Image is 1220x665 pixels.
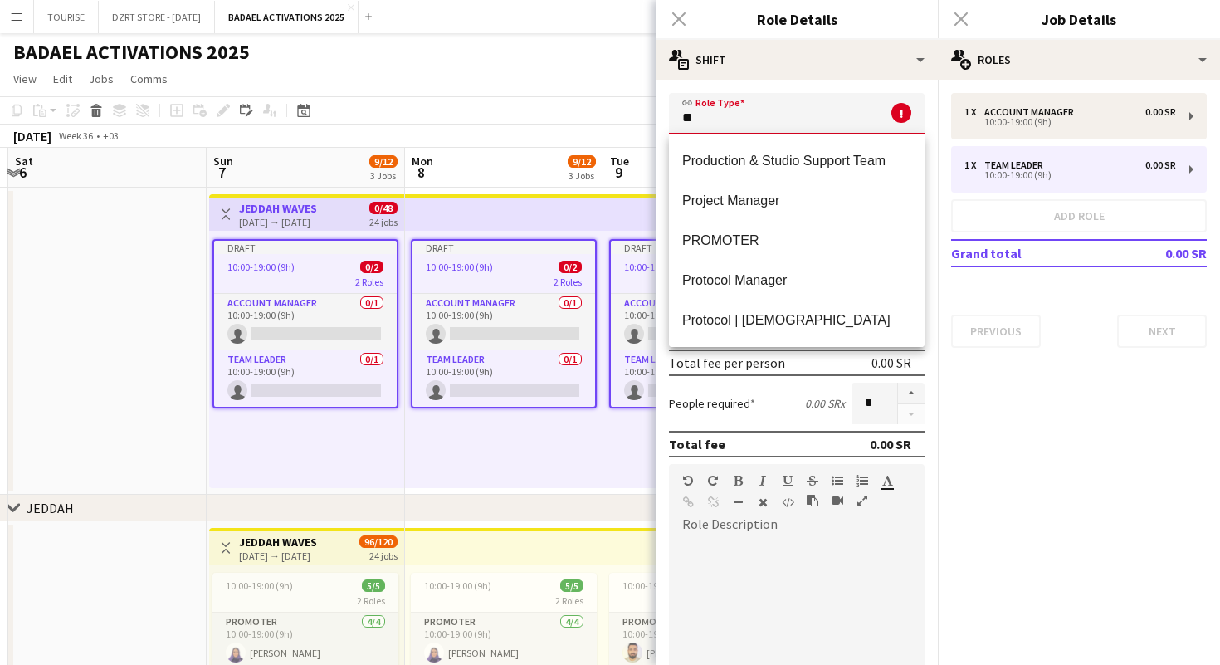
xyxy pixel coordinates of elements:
[871,355,911,371] div: 0.00 SR
[424,579,491,592] span: 10:00-19:00 (9h)
[782,474,793,487] button: Underline
[226,579,293,592] span: 10:00-19:00 (9h)
[13,40,250,65] h1: BADAEL ACTIVATIONS 2025
[360,261,383,273] span: 0/2
[964,106,984,118] div: 1 x
[82,68,120,90] a: Jobs
[669,436,725,452] div: Total fee
[362,579,385,592] span: 5/5
[938,8,1220,30] h3: Job Details
[682,474,694,487] button: Undo
[984,159,1050,171] div: Team Leader
[656,8,938,30] h3: Role Details
[856,494,868,507] button: Fullscreen
[951,240,1111,266] td: Grand total
[611,241,793,254] div: Draft
[412,294,595,350] app-card-role: Account Manager0/110:00-19:00 (9h)
[369,202,398,214] span: 0/48
[568,155,596,168] span: 9/12
[682,153,911,169] span: Production & Studio Support Team
[805,396,845,411] div: 0.00 SR x
[964,171,1176,179] div: 10:00-19:00 (9h)
[426,261,493,273] span: 10:00-19:00 (9h)
[239,216,317,228] div: [DATE] → [DATE]
[669,355,785,371] div: Total fee per person
[732,496,744,509] button: Horizontal Line
[99,1,215,33] button: DZRT STORE - [DATE]
[411,239,597,408] app-job-card: Draft10:00-19:00 (9h)0/22 RolesAccount Manager0/110:00-19:00 (9h) Team Leader0/110:00-19:00 (9h)
[964,118,1176,126] div: 10:00-19:00 (9h)
[239,201,317,216] h3: JEDDAH WAVES
[832,494,843,507] button: Insert video
[89,71,114,86] span: Jobs
[412,241,595,254] div: Draft
[15,154,33,169] span: Sat
[239,550,317,562] div: [DATE] → [DATE]
[211,163,233,182] span: 7
[554,276,582,288] span: 2 Roles
[13,128,51,144] div: [DATE]
[212,239,398,408] app-job-card: Draft10:00-19:00 (9h)0/22 RolesAccount Manager0/110:00-19:00 (9h) Team Leader0/110:00-19:00 (9h)
[412,154,433,169] span: Mon
[239,535,317,550] h3: JEDDAH WAVES
[27,500,74,516] div: JEDDAH
[856,474,868,487] button: Ordered List
[624,261,691,273] span: 10:00-19:00 (9h)
[357,594,385,607] span: 2 Roles
[984,106,1081,118] div: Account Manager
[355,276,383,288] span: 2 Roles
[1111,240,1207,266] td: 0.00 SR
[1145,159,1176,171] div: 0.00 SR
[611,294,793,350] app-card-role: Account Manager0/110:00-19:00 (9h)
[881,474,893,487] button: Text Color
[369,214,398,228] div: 24 jobs
[560,579,583,592] span: 5/5
[608,163,629,182] span: 9
[369,155,398,168] span: 9/12
[53,71,72,86] span: Edit
[964,159,984,171] div: 1 x
[46,68,79,90] a: Edit
[707,474,719,487] button: Redo
[7,68,43,90] a: View
[682,272,911,288] span: Protocol Manager
[34,1,99,33] button: TOURISE
[215,1,359,33] button: BADAEL ACTIVATIONS 2025
[359,535,398,548] span: 96/120
[782,496,793,509] button: HTML Code
[12,163,33,182] span: 6
[13,71,37,86] span: View
[870,436,911,452] div: 0.00 SR
[732,474,744,487] button: Bold
[559,261,582,273] span: 0/2
[130,71,168,86] span: Comms
[898,383,925,404] button: Increase
[807,474,818,487] button: Strikethrough
[370,169,397,182] div: 3 Jobs
[611,350,793,407] app-card-role: Team Leader0/110:00-19:00 (9h)
[832,474,843,487] button: Unordered List
[1145,106,1176,118] div: 0.00 SR
[938,40,1220,80] div: Roles
[213,154,233,169] span: Sun
[622,579,690,592] span: 10:00-19:00 (9h)
[569,169,595,182] div: 3 Jobs
[214,241,397,254] div: Draft
[757,496,769,509] button: Clear Formatting
[610,154,629,169] span: Tue
[214,294,397,350] app-card-role: Account Manager0/110:00-19:00 (9h)
[609,239,795,408] app-job-card: Draft10:00-19:00 (9h)0/22 RolesAccount Manager0/110:00-19:00 (9h) Team Leader0/110:00-19:00 (9h)
[55,130,96,142] span: Week 36
[807,494,818,507] button: Paste as plain text
[412,350,595,407] app-card-role: Team Leader0/110:00-19:00 (9h)
[656,40,938,80] div: Shift
[409,163,433,182] span: 8
[669,396,755,411] label: People required
[682,193,911,208] span: Project Manager
[757,474,769,487] button: Italic
[369,548,398,562] div: 24 jobs
[682,312,911,328] span: Protocol | [DEMOGRAPHIC_DATA]
[227,261,295,273] span: 10:00-19:00 (9h)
